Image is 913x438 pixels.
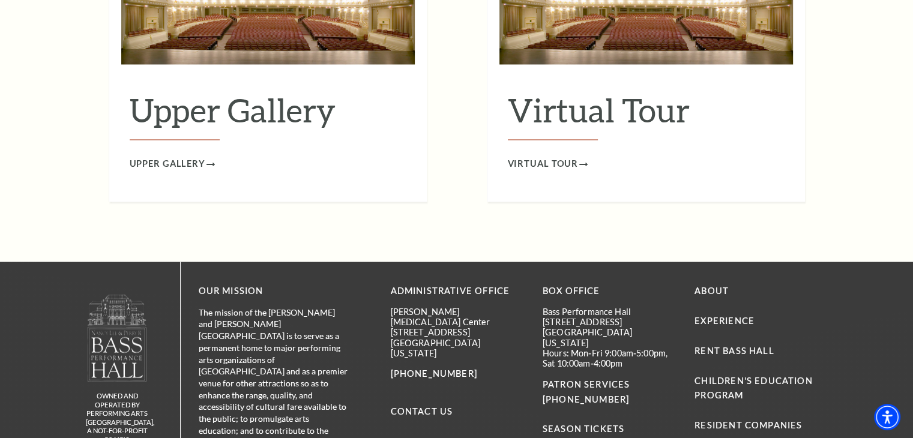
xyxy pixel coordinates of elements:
p: [GEOGRAPHIC_DATA][US_STATE] [543,326,676,347]
p: OUR MISSION [199,283,349,298]
div: Accessibility Menu [874,404,900,430]
h2: Virtual Tour [508,91,785,140]
p: Bass Performance Hall [543,306,676,316]
a: Experience [695,315,755,325]
span: Virtual Tour [508,157,579,172]
a: About [695,285,729,295]
p: Administrative Office [391,283,525,298]
span: Upper Gallery [130,157,205,172]
p: PATRON SERVICES [PHONE_NUMBER] [543,377,676,407]
img: owned and operated by Performing Arts Fort Worth, A NOT-FOR-PROFIT 501(C)3 ORGANIZATION [86,293,148,382]
a: Resident Companies [695,419,802,430]
p: [STREET_ADDRESS] [391,326,525,337]
p: [PHONE_NUMBER] [391,366,525,381]
a: Upper Gallery [130,157,215,172]
p: [PERSON_NAME][MEDICAL_DATA] Center [391,306,525,327]
h2: Upper Gallery [130,91,406,140]
p: [STREET_ADDRESS] [543,316,676,326]
a: Children's Education Program [695,375,812,400]
p: BOX OFFICE [543,283,676,298]
a: Rent Bass Hall [695,345,774,355]
p: [GEOGRAPHIC_DATA][US_STATE] [391,337,525,358]
a: Virtual Tour [508,157,588,172]
p: Hours: Mon-Fri 9:00am-5:00pm, Sat 10:00am-4:00pm [543,347,676,368]
a: Contact Us [391,406,453,416]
